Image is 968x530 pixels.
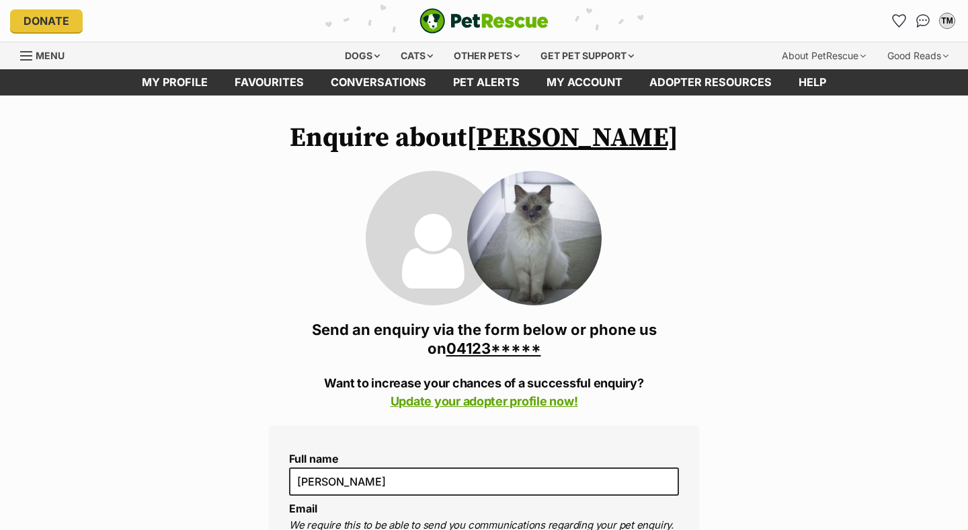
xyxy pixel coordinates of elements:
[36,50,65,61] span: Menu
[289,453,679,465] label: Full name
[289,502,317,515] label: Email
[936,10,958,32] button: My account
[317,69,440,96] a: conversations
[128,69,221,96] a: My profile
[269,320,699,358] h3: Send an enquiry via the form below or phone us on
[391,394,578,408] a: Update your adopter profile now!
[916,14,930,28] img: chat-41dd97257d64d25036548639549fe6c8038ab92f7586957e7f3b1b290dea8141.svg
[221,69,317,96] a: Favourites
[269,122,699,153] h1: Enquire about
[419,8,549,34] a: PetRescue
[785,69,840,96] a: Help
[10,9,83,32] a: Donate
[636,69,785,96] a: Adopter resources
[888,10,958,32] ul: Account quick links
[467,171,602,305] img: Mimi
[440,69,533,96] a: Pet alerts
[531,42,643,69] div: Get pet support
[533,69,636,96] a: My account
[912,10,934,32] a: Conversations
[289,467,679,496] input: E.g. Jimmy Chew
[940,14,954,28] div: TM
[772,42,875,69] div: About PetRescue
[467,121,678,155] a: [PERSON_NAME]
[20,42,74,67] a: Menu
[888,10,910,32] a: Favourites
[444,42,529,69] div: Other pets
[335,42,389,69] div: Dogs
[419,8,549,34] img: logo-e224e6f780fb5917bec1dbf3a21bbac754714ae5b6737aabdf751b685950b380.svg
[878,42,958,69] div: Good Reads
[391,42,442,69] div: Cats
[269,374,699,410] p: Want to increase your chances of a successful enquiry?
